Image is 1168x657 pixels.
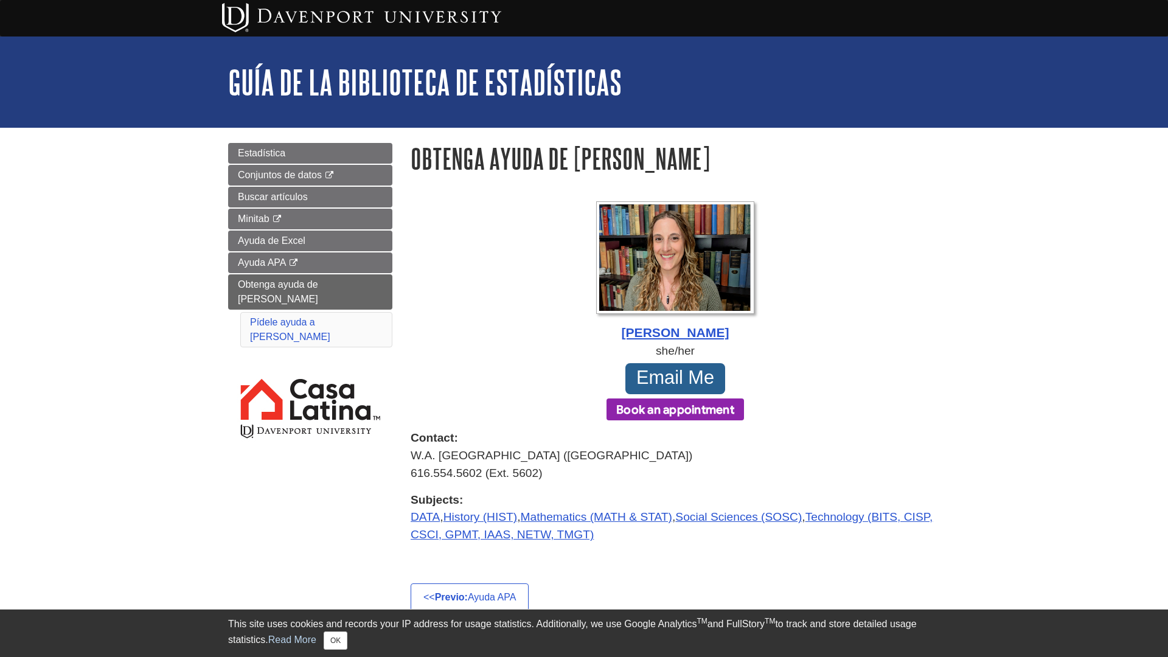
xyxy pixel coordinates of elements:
a: <<Previo:Ayuda APA [411,583,529,611]
span: Ayuda APA [238,257,286,268]
span: Conjuntos de datos [238,170,322,180]
strong: Contact: [411,429,940,447]
div: she/her [411,342,940,360]
div: , , , , [411,492,940,544]
a: History (HIST) [443,510,518,523]
span: Ayuda de Excel [238,235,305,246]
span: Buscar artículos [238,192,308,202]
a: Obtenga ayuda de [PERSON_NAME] [228,274,392,310]
img: Profile Photo [596,201,754,314]
a: Ayuda de Excel [228,231,392,251]
button: Close [324,631,347,650]
a: Social Sciences (SOSC) [675,510,802,523]
a: Estadística [228,143,392,164]
a: Conjuntos de datos [228,165,392,186]
i: This link opens in a new window [324,172,335,179]
a: Profile Photo [PERSON_NAME] [411,201,940,342]
strong: Previo: [435,592,468,602]
a: Pídele ayuda a [PERSON_NAME] [250,317,330,342]
span: Minitab [238,214,269,224]
a: Minitab [228,209,392,229]
i: This link opens in a new window [272,215,282,223]
span: Estadística [238,148,285,158]
a: Buscar artículos [228,187,392,207]
div: This site uses cookies and records your IP address for usage statistics. Additionally, we use Goo... [228,617,940,650]
sup: TM [697,617,707,625]
div: W.A. [GEOGRAPHIC_DATA] ([GEOGRAPHIC_DATA]) [411,447,940,465]
div: [PERSON_NAME] [411,323,940,342]
sup: TM [765,617,775,625]
div: Guide Page Menu [228,143,392,461]
img: Davenport University [222,3,501,32]
span: Obtenga ayuda de [PERSON_NAME] [238,279,318,304]
a: Read More [268,634,316,645]
a: Mathematics (MATH & STAT) [521,510,672,523]
h1: Obtenga ayuda de [PERSON_NAME] [411,143,940,174]
a: Guía de la biblioteca de estadísticas [228,63,622,101]
a: Email Me [625,363,726,394]
div: 616.554.5602 (Ext. 5602) [411,465,940,482]
button: Book an appointment [607,398,744,420]
strong: Subjects: [411,492,940,509]
a: DATA [411,510,440,523]
a: Ayuda APA [228,252,392,273]
i: This link opens in a new window [288,259,299,267]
